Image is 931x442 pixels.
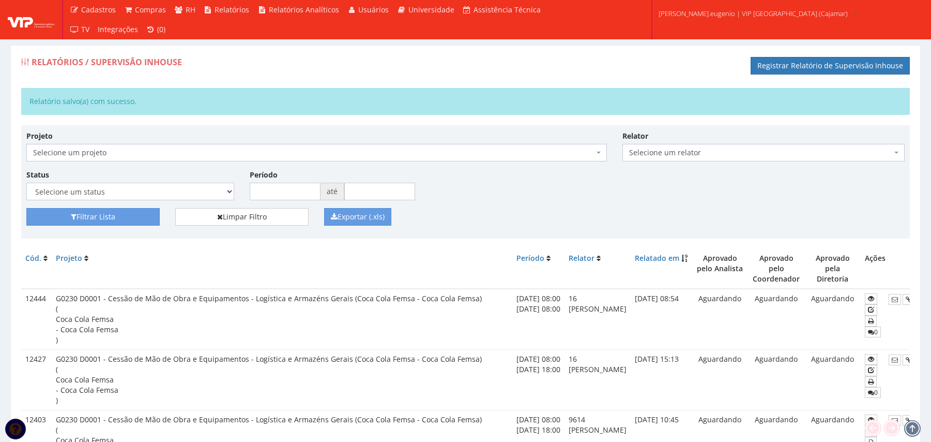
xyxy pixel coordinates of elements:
[622,131,648,141] label: Relator
[512,350,564,410] td: [DATE] 08:00 [DATE] 18:00
[635,253,679,263] a: Relatado em
[26,131,53,141] label: Projeto
[631,350,692,410] td: [DATE] 15:13
[25,253,41,263] a: Cód.
[250,170,278,180] label: Período
[889,415,901,426] button: Enviar E-mail de Teste
[26,144,607,161] span: Selecione um projeto
[631,289,692,349] td: [DATE] 08:54
[408,5,454,14] span: Universidade
[32,56,182,68] span: Relatórios / Supervisão Inhouse
[52,350,512,410] td: G0230 D0001 - Cessão de Mão de Obra e Equipamentos - Logística e Armazéns Gerais (Coca Cola Femsa...
[8,12,54,27] img: logo
[861,249,918,289] th: Ações
[175,208,309,226] a: Limpar Filtro
[26,208,160,226] button: Filtrar Lista
[26,170,49,180] label: Status
[748,249,804,289] th: Aprovado pelo Coordenador
[748,350,804,410] td: Aguardando
[804,249,861,289] th: Aprovado pela Diretoria
[135,5,166,14] span: Compras
[512,289,564,349] td: [DATE] 08:00 [DATE] 08:00
[516,253,544,263] a: Período
[215,5,249,14] span: Relatórios
[889,355,901,365] button: Enviar E-mail de Teste
[269,5,339,14] span: Relatórios Analíticos
[751,57,910,75] a: Registrar Relatório de Supervisão Inhouse
[142,20,170,39] a: (0)
[692,249,748,289] th: Aprovado pelo Analista
[157,24,165,34] span: (0)
[66,20,94,39] a: TV
[564,289,631,349] td: 16 [PERSON_NAME]
[52,289,512,349] td: G0230 D0001 - Cessão de Mão de Obra e Equipamentos - Logística e Armazéns Gerais (Coca Cola Femsa...
[622,144,905,161] span: Selecione um relator
[33,148,594,158] span: Selecione um projeto
[98,24,138,34] span: Integrações
[865,387,881,398] a: 0
[81,24,89,34] span: TV
[81,5,116,14] span: Cadastros
[748,289,804,349] td: Aguardando
[564,350,631,410] td: 16 [PERSON_NAME]
[804,289,861,349] td: Aguardando
[889,294,901,305] button: Enviar E-mail de Teste
[692,289,748,349] td: Aguardando
[692,350,748,410] td: Aguardando
[629,148,892,158] span: Selecione um relator
[474,5,541,14] span: Assistência Técnica
[324,208,391,226] button: Exportar (.xls)
[21,88,910,115] div: Relatório salvo(a) com sucesso.
[21,289,52,349] td: 12444
[865,327,881,337] a: 0
[358,5,389,14] span: Usuários
[804,350,861,410] td: Aguardando
[21,350,52,410] td: 12427
[569,253,594,263] a: Relator
[56,253,82,263] a: Projeto
[659,8,848,19] span: [PERSON_NAME].eugenio | VIP [GEOGRAPHIC_DATA] (Cajamar)
[320,183,344,200] span: até
[186,5,195,14] span: RH
[94,20,142,39] a: Integrações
